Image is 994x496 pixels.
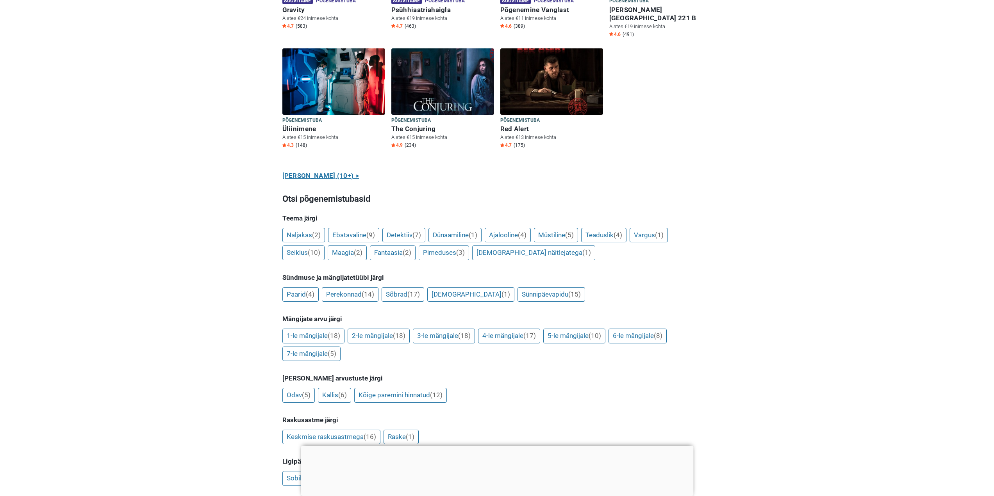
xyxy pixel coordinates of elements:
a: Pimeduses(3) [419,245,469,260]
a: Ebatavaline(9) [328,228,379,243]
h5: Ligipääs [282,457,712,465]
span: 4.7 [391,23,403,29]
img: Red Alert [500,48,603,115]
a: Red Alert Põgenemistuba Red Alert Alates €13 inimese kohta Star4.7 (175) [500,48,603,150]
span: (18) [458,332,471,340]
img: Star [282,24,286,28]
span: (4) [306,290,314,298]
a: Teaduslik(4) [581,228,626,243]
a: 1-le mängijale(18) [282,329,344,343]
span: (2) [354,249,362,256]
span: (6) [338,391,347,399]
span: (8) [654,332,662,340]
a: 5-le mängijale(10) [543,329,605,343]
span: (4) [518,231,526,239]
h6: Psühhiaatriahaigla [391,6,494,14]
span: (2) [403,249,411,256]
img: Star [282,143,286,147]
a: Ajalooline(4) [485,228,531,243]
span: (491) [623,31,634,37]
span: (175) [514,142,525,148]
a: 7-le mängijale(5) [282,347,341,361]
span: (18) [393,332,405,340]
span: (389) [514,23,525,29]
h6: Põgenemine Vanglast [500,6,603,14]
span: (5) [328,350,336,357]
a: Kõige paremini hinnatud(12) [354,388,447,403]
img: Star [500,24,504,28]
img: Üliinimene [282,48,385,115]
span: (1) [406,433,414,441]
a: Vargus(1) [630,228,668,243]
h5: [PERSON_NAME] arvustuste järgi [282,374,712,382]
span: (16) [364,433,376,441]
span: (14) [362,290,374,298]
a: 4-le mängijale(17) [478,329,540,343]
span: (463) [405,23,416,29]
p: Alates €24 inimese kohta [282,15,385,22]
a: Detektiiv(7) [382,228,425,243]
span: (12) [430,391,443,399]
span: (3) [456,249,465,256]
span: (1) [501,290,510,298]
img: Star [609,32,613,36]
p: Alates €11 inimese kohta [500,15,603,22]
span: Põgenemistuba [282,116,322,125]
span: (5) [565,231,574,239]
a: Keskmise raskusastmega(16) [282,430,380,444]
span: (9) [366,231,375,239]
a: Üliinimene Põgenemistuba Üliinimene Alates €15 inimese kohta Star4.3 (148) [282,48,385,150]
a: [PERSON_NAME] (10+) > [282,171,359,181]
p: Alates €19 inimese kohta [391,15,494,22]
a: Müstiline(5) [534,228,578,243]
img: Star [500,143,504,147]
h6: The Conjuring [391,125,494,133]
span: (17) [407,290,420,298]
img: Star [391,143,395,147]
span: 4.9 [391,142,403,148]
span: 4.3 [282,142,294,148]
h5: Mängijate arvu järgi [282,315,712,323]
span: 4.6 [609,31,621,37]
a: 2-le mängijale(18) [348,329,410,343]
a: Odav(5) [282,388,315,403]
span: (234) [405,142,416,148]
h5: Raskusastme järgi [282,416,712,424]
a: Seiklus(10) [282,245,325,260]
a: 6-le mängijale(8) [609,329,667,343]
a: Fantaasia(2) [370,245,416,260]
span: (7) [412,231,421,239]
a: Sõbrad(17) [382,287,424,302]
a: The Conjuring Põgenemistuba The Conjuring Alates €15 inimese kohta Star4.9 (234) [391,48,494,150]
a: Maagia(2) [328,245,367,260]
h5: Teema järgi [282,214,712,222]
span: (2) [312,231,321,239]
span: 4.6 [500,23,512,29]
a: Paarid(4) [282,287,319,302]
h6: Üliinimene [282,125,385,133]
span: (10) [589,332,601,340]
a: Sünnipäevapidu(15) [518,287,585,302]
h6: [PERSON_NAME][GEOGRAPHIC_DATA] 221 B [609,6,712,22]
img: The Conjuring [391,48,494,115]
span: (17) [523,332,536,340]
p: Alates €15 inimese kohta [282,134,385,141]
span: (1) [582,249,591,256]
h6: Red Alert [500,125,603,133]
span: 4.7 [500,142,512,148]
a: 3-le mängijale(18) [413,329,475,343]
span: (10) [308,249,320,256]
span: Põgenemistuba [500,116,540,125]
a: Raske(1) [384,430,419,444]
a: [DEMOGRAPHIC_DATA](1) [427,287,514,302]
img: Star [391,24,395,28]
span: (5) [302,391,311,399]
a: Naljakas(2) [282,228,325,243]
span: (1) [655,231,664,239]
a: Kallis(6) [318,388,351,403]
span: (18) [328,332,340,340]
span: (583) [296,23,307,29]
a: Perekonnad(14) [322,287,378,302]
iframe: Advertisement [301,446,693,494]
h5: Sündmuse ja mängijatetüübi järgi [282,274,712,281]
